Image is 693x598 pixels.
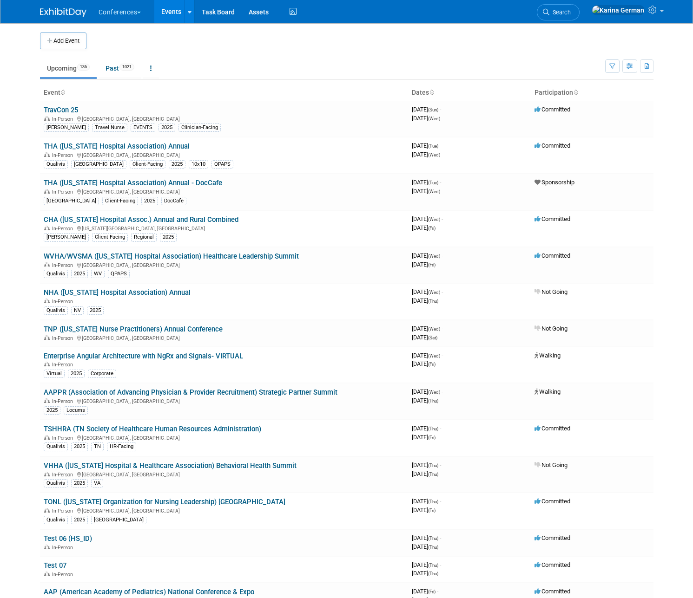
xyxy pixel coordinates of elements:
[52,362,76,368] span: In-Person
[428,253,440,259] span: (Wed)
[428,217,440,222] span: (Wed)
[52,572,76,578] span: In-Person
[44,189,50,194] img: In-Person Event
[92,123,127,132] div: Travel Nurse
[535,252,570,259] span: Committed
[440,498,441,505] span: -
[412,360,436,367] span: [DATE]
[44,142,190,150] a: THA ([US_STATE] Hospital Association) Annual
[412,261,436,268] span: [DATE]
[44,151,404,158] div: [GEOGRAPHIC_DATA], [GEOGRAPHIC_DATA]
[44,197,99,205] div: [GEOGRAPHIC_DATA]
[535,352,561,359] span: Walking
[40,59,97,77] a: Upcoming136
[71,442,88,451] div: 2025
[158,123,175,132] div: 2025
[440,106,441,113] span: -
[44,335,50,340] img: In-Person Event
[77,64,90,71] span: 136
[428,107,438,112] span: (Sun)
[442,352,443,359] span: -
[44,572,50,576] img: In-Person Event
[44,508,50,513] img: In-Person Event
[52,398,76,404] span: In-Person
[44,498,285,506] a: TONL ([US_STATE] Organization for Nursing Leadership) [GEOGRAPHIC_DATA]
[440,461,441,468] span: -
[428,435,436,440] span: (Fri)
[189,160,208,169] div: 10x10
[44,215,238,224] a: CHA ([US_STATE] Hospital Assoc.) Annual and Rural Combined
[535,498,570,505] span: Committed
[428,143,438,149] span: (Tue)
[573,89,578,96] a: Sort by Participation Type
[535,561,570,568] span: Committed
[52,262,76,268] span: In-Person
[535,179,574,186] span: Sponsorship
[52,335,76,341] span: In-Person
[141,197,158,205] div: 2025
[44,588,254,596] a: AAP (American Academy of Pediatrics) National Conference & Expo
[412,224,436,231] span: [DATE]
[440,534,441,541] span: -
[535,106,570,113] span: Committed
[412,543,438,550] span: [DATE]
[160,233,177,241] div: 2025
[68,370,85,378] div: 2025
[92,233,128,241] div: Client-Facing
[412,325,443,332] span: [DATE]
[535,142,570,149] span: Committed
[412,461,441,468] span: [DATE]
[535,215,570,222] span: Committed
[44,507,404,514] div: [GEOGRAPHIC_DATA], [GEOGRAPHIC_DATA]
[428,545,438,550] span: (Thu)
[44,123,89,132] div: [PERSON_NAME]
[44,188,404,195] div: [GEOGRAPHIC_DATA], [GEOGRAPHIC_DATA]
[428,589,436,594] span: (Fri)
[107,442,136,451] div: HR-Facing
[412,397,438,404] span: [DATE]
[428,180,438,185] span: (Tue)
[428,390,440,395] span: (Wed)
[428,508,436,513] span: (Fri)
[44,179,222,187] a: THA ([US_STATE] Hospital Association) Annual - DocCafe
[108,270,130,278] div: QPAPS
[428,326,440,331] span: (Wed)
[44,224,404,232] div: [US_STATE][GEOGRAPHIC_DATA], [GEOGRAPHIC_DATA]
[412,215,443,222] span: [DATE]
[44,299,50,303] img: In-Person Event
[592,5,645,15] img: Karina German
[412,534,441,541] span: [DATE]
[408,85,531,101] th: Dates
[412,498,441,505] span: [DATE]
[535,461,568,468] span: Not Going
[60,89,65,96] a: Sort by Event Name
[52,435,76,441] span: In-Person
[428,116,440,121] span: (Wed)
[71,516,88,524] div: 2025
[99,59,141,77] a: Past1021
[412,425,441,432] span: [DATE]
[44,226,50,230] img: In-Person Event
[44,470,404,478] div: [GEOGRAPHIC_DATA], [GEOGRAPHIC_DATA]
[44,261,404,268] div: [GEOGRAPHIC_DATA], [GEOGRAPHIC_DATA]
[428,226,436,231] span: (Fri)
[52,299,76,305] span: In-Person
[440,142,441,149] span: -
[442,325,443,332] span: -
[40,32,86,49] button: Add Event
[535,588,570,595] span: Committed
[44,435,50,440] img: In-Person Event
[428,499,438,504] span: (Thu)
[52,116,76,122] span: In-Person
[429,89,434,96] a: Sort by Start Date
[44,534,92,543] a: Test 06 (HS_ID)
[428,189,440,194] span: (Wed)
[428,536,438,541] span: (Thu)
[44,561,66,570] a: Test 07
[428,563,438,568] span: (Thu)
[211,160,233,169] div: QPAPS
[440,561,441,568] span: -
[52,152,76,158] span: In-Person
[412,252,443,259] span: [DATE]
[88,370,116,378] div: Corporate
